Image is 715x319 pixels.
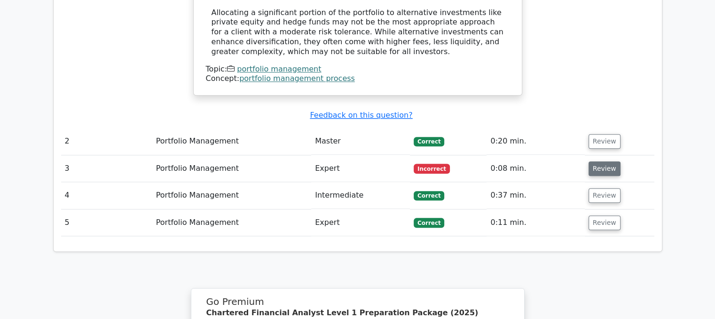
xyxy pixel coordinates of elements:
button: Review [589,215,621,230]
td: 4 [61,182,152,209]
span: Correct [414,218,444,227]
td: 0:37 min. [487,182,584,209]
td: Portfolio Management [152,128,312,155]
a: Feedback on this question? [310,111,412,120]
a: portfolio management process [239,74,355,83]
td: 0:11 min. [487,209,584,236]
td: 5 [61,209,152,236]
td: 2 [61,128,152,155]
td: Expert [311,209,410,236]
td: 0:08 min. [487,155,584,182]
td: Master [311,128,410,155]
td: Intermediate [311,182,410,209]
td: 0:20 min. [487,128,584,155]
span: Correct [414,137,444,146]
span: Incorrect [414,164,450,173]
td: Portfolio Management [152,182,312,209]
td: Portfolio Management [152,209,312,236]
div: Concept: [206,74,510,84]
a: portfolio management [237,64,321,73]
td: Portfolio Management [152,155,312,182]
td: Expert [311,155,410,182]
div: Topic: [206,64,510,74]
button: Review [589,161,621,176]
button: Review [589,134,621,149]
button: Review [589,188,621,203]
span: Correct [414,191,444,200]
td: 3 [61,155,152,182]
